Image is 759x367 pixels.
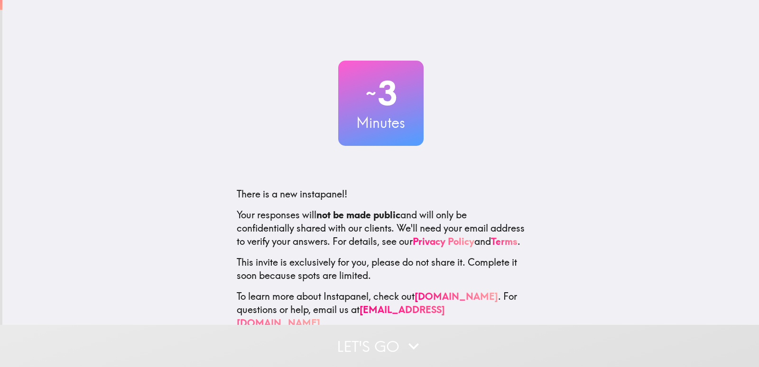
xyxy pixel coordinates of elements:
h3: Minutes [338,113,424,133]
p: To learn more about Instapanel, check out . For questions or help, email us at . [237,290,525,330]
p: Your responses will and will only be confidentially shared with our clients. We'll need your emai... [237,208,525,248]
h2: 3 [338,74,424,113]
span: There is a new instapanel! [237,188,347,200]
a: Terms [491,235,518,247]
b: not be made public [316,209,400,221]
p: This invite is exclusively for you, please do not share it. Complete it soon because spots are li... [237,256,525,282]
a: Privacy Policy [413,235,474,247]
a: [DOMAIN_NAME] [415,290,498,302]
span: ~ [364,79,378,107]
